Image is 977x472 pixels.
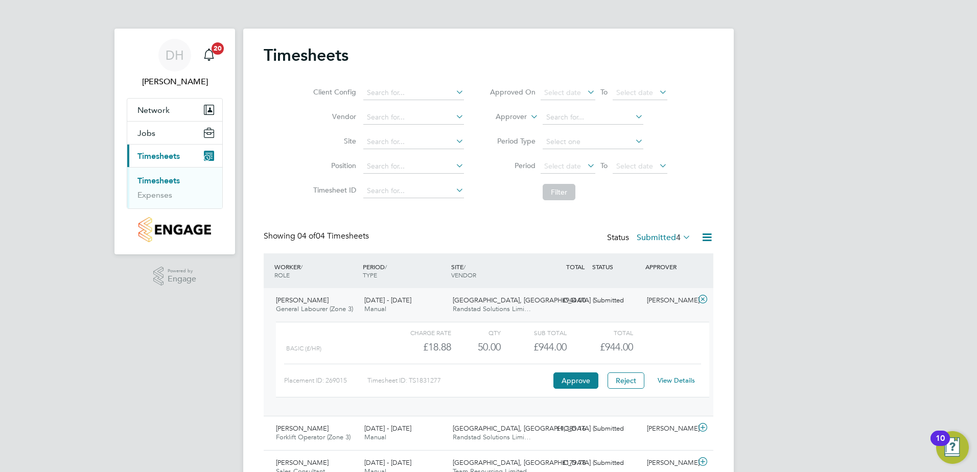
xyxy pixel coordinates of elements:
[451,271,476,279] span: VENDOR
[168,275,196,284] span: Engage
[543,135,643,149] input: Select one
[127,167,222,208] div: Timesheets
[127,99,222,121] button: Network
[364,424,411,433] span: [DATE] - [DATE]
[276,433,351,441] span: Forklift Operator (Zone 3)
[153,267,197,286] a: Powered byEngage
[137,128,155,138] span: Jobs
[453,424,601,433] span: [GEOGRAPHIC_DATA], [GEOGRAPHIC_DATA] (…
[590,420,643,437] div: Submitted
[199,39,219,72] a: 20
[597,85,611,99] span: To
[127,39,223,88] a: DH[PERSON_NAME]
[212,42,224,55] span: 20
[127,122,222,144] button: Jobs
[363,159,464,174] input: Search for...
[272,257,360,284] div: WORKER
[590,292,643,309] div: Submitted
[936,438,945,452] div: 10
[643,455,696,471] div: [PERSON_NAME]
[168,267,196,275] span: Powered by
[553,372,598,389] button: Approve
[127,145,222,167] button: Timesheets
[310,136,356,146] label: Site
[127,217,223,242] a: Go to home page
[490,161,536,170] label: Period
[138,217,211,242] img: countryside-properties-logo-retina.png
[137,176,180,185] a: Timesheets
[676,232,681,243] span: 4
[300,263,303,271] span: /
[276,296,329,304] span: [PERSON_NAME]
[537,420,590,437] div: £1,385.16
[364,304,386,313] span: Manual
[297,231,369,241] span: 04 Timesheets
[658,376,695,385] a: View Details
[490,87,536,97] label: Approved On
[616,161,653,171] span: Select date
[360,257,449,284] div: PERIOD
[137,151,180,161] span: Timesheets
[310,161,356,170] label: Position
[600,341,633,353] span: £944.00
[616,88,653,97] span: Select date
[590,455,643,471] div: Submitted
[363,184,464,198] input: Search for...
[643,420,696,437] div: [PERSON_NAME]
[936,431,969,464] button: Open Resource Center, 10 new notifications
[310,112,356,121] label: Vendor
[481,112,527,122] label: Approver
[166,49,184,62] span: DH
[543,184,575,200] button: Filter
[297,231,316,241] span: 04 of
[537,292,590,309] div: £944.00
[363,86,464,100] input: Search for...
[364,458,411,467] span: [DATE] - [DATE]
[363,271,377,279] span: TYPE
[643,257,696,276] div: APPROVER
[274,271,290,279] span: ROLE
[607,231,693,245] div: Status
[385,339,451,356] div: £18.88
[501,339,567,356] div: £944.00
[276,424,329,433] span: [PERSON_NAME]
[276,304,353,313] span: General Labourer (Zone 3)
[537,455,590,471] div: £179.78
[544,161,581,171] span: Select date
[543,110,643,125] input: Search for...
[284,372,367,389] div: Placement ID: 269015
[310,87,356,97] label: Client Config
[590,257,643,276] div: STATUS
[264,231,371,242] div: Showing
[453,304,531,313] span: Randstad Solutions Limi…
[453,296,601,304] span: [GEOGRAPHIC_DATA], [GEOGRAPHIC_DATA] (…
[451,339,501,356] div: 50.00
[137,105,170,115] span: Network
[114,29,235,254] nav: Main navigation
[544,88,581,97] span: Select date
[453,458,601,467] span: [GEOGRAPHIC_DATA], [GEOGRAPHIC_DATA] (…
[363,135,464,149] input: Search for...
[286,345,321,352] span: Basic (£/HR)
[449,257,537,284] div: SITE
[453,433,531,441] span: Randstad Solutions Limi…
[501,326,567,339] div: Sub Total
[490,136,536,146] label: Period Type
[643,292,696,309] div: [PERSON_NAME]
[264,45,348,65] h2: Timesheets
[364,296,411,304] span: [DATE] - [DATE]
[567,326,633,339] div: Total
[385,263,387,271] span: /
[364,433,386,441] span: Manual
[637,232,691,243] label: Submitted
[597,159,611,172] span: To
[363,110,464,125] input: Search for...
[367,372,551,389] div: Timesheet ID: TS1831277
[276,458,329,467] span: [PERSON_NAME]
[137,190,172,200] a: Expenses
[463,263,466,271] span: /
[566,263,585,271] span: TOTAL
[385,326,451,339] div: Charge rate
[310,185,356,195] label: Timesheet ID
[608,372,644,389] button: Reject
